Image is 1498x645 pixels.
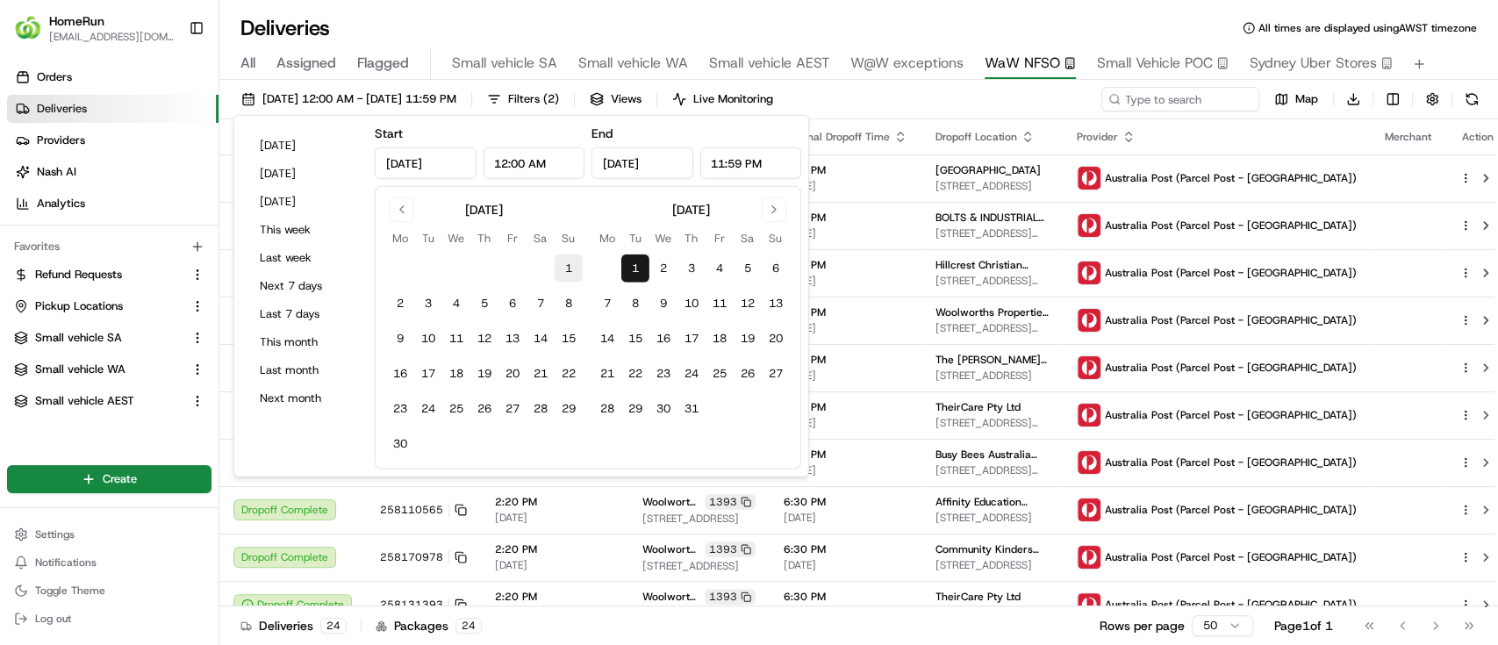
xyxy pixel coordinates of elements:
button: 258170978 [380,550,467,564]
th: Sunday [762,229,790,247]
button: Next month [252,386,357,411]
button: 15 [555,325,583,353]
button: 17 [677,325,706,353]
span: The [PERSON_NAME] Masonic Homes of [GEOGRAPHIC_DATA] [935,353,1049,367]
span: Australia Post (Parcel Post - [GEOGRAPHIC_DATA]) [1105,171,1357,185]
span: 6:30 PM [784,495,907,509]
span: [STREET_ADDRESS][PERSON_NAME] [935,274,1049,288]
span: Small Vehicle POC [1097,53,1213,74]
button: 31 [677,395,706,423]
span: [DATE] [495,511,614,525]
img: auspost_logo_v2.png [1078,309,1100,332]
div: Deliveries [240,617,347,634]
span: Woolworths Brookvale CFC [642,590,701,604]
button: Last week [252,246,357,270]
button: 24 [677,360,706,388]
span: Woolworths Properties Limited - Check [935,305,1049,319]
button: 6 [762,254,790,283]
span: Community Kinders Plus Inc. [935,542,1049,556]
div: Dropoff Complete [233,594,352,615]
img: auspost_logo_v2.png [1078,451,1100,474]
span: [STREET_ADDRESS] [935,179,1049,193]
span: [DATE] [784,321,907,335]
span: 6:30 PM [784,163,907,177]
span: 6:30 PM [784,542,907,556]
span: Small vehicle SA [452,53,557,74]
button: Log out [7,606,211,631]
span: 2:20 PM [495,590,614,604]
input: Date [375,147,477,179]
th: Thursday [677,229,706,247]
span: 6:30 PM [784,353,907,367]
span: Deliveries [37,101,87,117]
th: Wednesday [442,229,470,247]
span: [DATE] [784,416,907,430]
button: [DATE] [252,161,357,186]
span: 258170978 [380,550,443,564]
button: 14 [527,325,555,353]
button: 258110565 [380,503,467,517]
button: 9 [386,325,414,353]
button: 27 [498,395,527,423]
span: 6:30 PM [784,258,907,272]
img: auspost_logo_v2.png [1078,356,1100,379]
button: Small vehicle WA [7,355,211,383]
span: Filters [508,91,559,107]
div: [DATE] [672,201,710,219]
a: Nash AI [7,158,219,186]
span: Toggle Theme [35,584,105,598]
span: Refund Requests [35,267,122,283]
span: Pickup Locations [35,298,123,314]
span: Sydney Uber Stores [1250,53,1377,74]
button: 11 [706,290,734,318]
input: Time [699,147,801,179]
p: Rows per page [1100,617,1185,634]
button: Small vehicle SA [7,324,211,352]
th: Wednesday [649,229,677,247]
span: 2:20 PM [495,495,614,509]
button: 30 [649,395,677,423]
div: 24 [320,618,347,634]
span: Map [1295,91,1318,107]
button: 24 [414,395,442,423]
span: [STREET_ADDRESS] [642,559,756,573]
span: [STREET_ADDRESS][PERSON_NAME] [935,226,1049,240]
span: [EMAIL_ADDRESS][DOMAIN_NAME] [49,30,175,44]
span: [STREET_ADDRESS][PERSON_NAME] [935,321,1049,335]
th: Tuesday [414,229,442,247]
span: Nash AI [37,164,76,180]
button: 22 [621,360,649,388]
span: [DATE] [784,369,907,383]
span: Australia Post (Parcel Post - [GEOGRAPHIC_DATA]) [1105,408,1357,422]
span: [STREET_ADDRESS] [935,511,1049,525]
button: 258131393 [380,598,467,612]
button: Go to previous month [390,197,414,222]
input: Date [591,147,693,179]
a: Small vehicle SA [14,330,183,346]
button: This week [252,218,357,242]
button: 5 [470,290,498,318]
button: 28 [593,395,621,423]
a: Pickup Locations [14,298,183,314]
button: Small vehicle AEST [7,387,211,415]
span: Australia Post (Parcel Post - [GEOGRAPHIC_DATA]) [1105,455,1357,469]
img: HomeRun [14,14,42,42]
button: 20 [762,325,790,353]
span: TheirCare Pty Ltd [935,400,1021,414]
button: Last 7 days [252,302,357,326]
span: WaW NFSO [985,53,1060,74]
img: auspost_logo_v2.png [1078,498,1100,521]
button: 21 [593,360,621,388]
span: 6:30 PM [784,448,907,462]
span: [DATE] [784,226,907,240]
th: Tuesday [621,229,649,247]
span: Australia Post (Parcel Post - [GEOGRAPHIC_DATA]) [1105,313,1357,327]
div: Favorites [7,233,211,261]
th: Monday [386,229,414,247]
span: Affinity Education Group Limited [935,495,1049,509]
button: 21 [527,360,555,388]
span: 258131393 [380,598,443,612]
span: [DATE] [784,179,907,193]
img: auspost_logo_v2.png [1078,593,1100,616]
button: 11 [442,325,470,353]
